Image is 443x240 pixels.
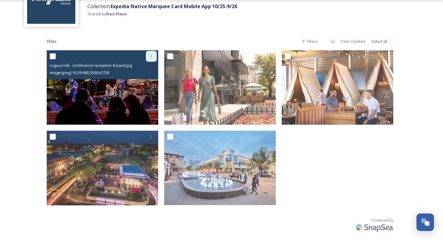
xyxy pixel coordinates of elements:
[416,214,434,231] button: Open Chat
[164,131,276,205] img: Legacy West fountain - WEB.jpg
[47,131,158,205] img: Downtown Plano Arts District.jpg
[338,36,368,47] div: Date Created
[282,50,393,125] img: Business lunch at Haywire - HIGH RES FOR WEB.jpg
[87,3,237,10] span: Collection:
[50,70,109,75] span: image/jpeg | 16.29 MB | 5592 x 3728
[354,220,396,234] img: SnapSea Logo
[50,63,132,68] span: Legacy Hall - conference reception & band.jpg
[164,50,276,125] img: Legacy West: shopping - HIGH RES FOR WEB.jpg
[371,39,387,44] span: Select all
[106,11,127,17] strong: Visit Plano
[47,39,57,44] span: 5 file s
[87,11,127,17] span: Shared by
[298,36,321,47] div: Filters
[372,217,393,223] span: Powered by
[47,50,158,125] img: Legacy Hall - conference reception & band.jpg
[111,3,237,10] strong: Expedia Native Marquee Card Mobile App 10/25-9/26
